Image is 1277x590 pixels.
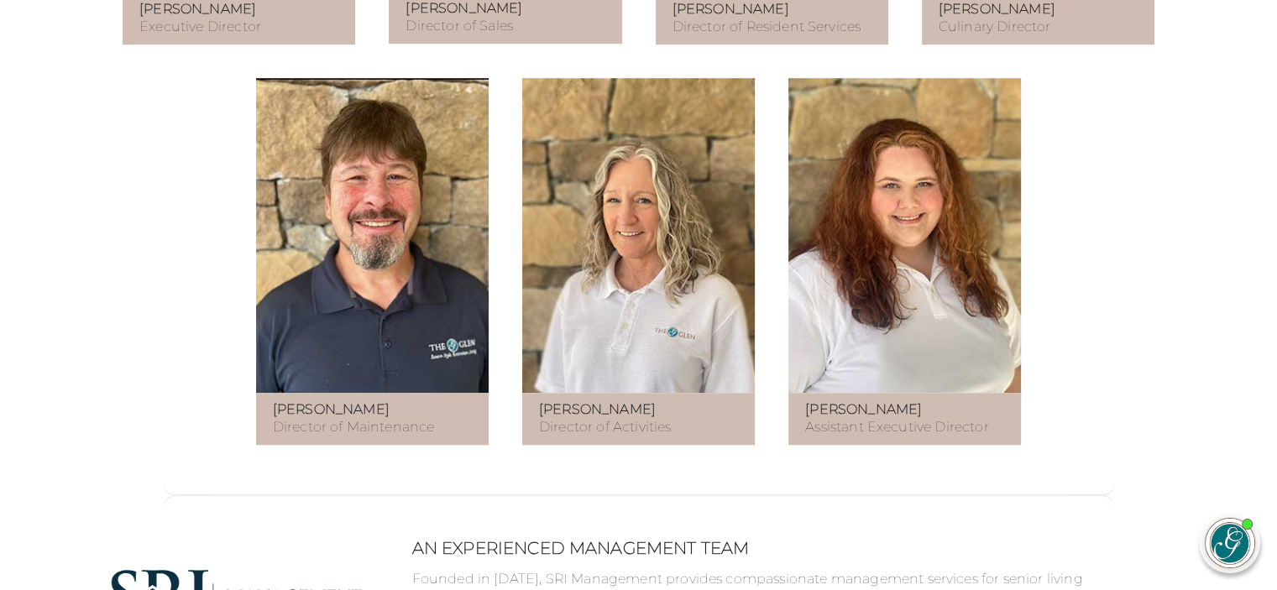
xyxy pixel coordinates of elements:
[1206,519,1254,567] img: avatar
[939,1,1138,36] p: Culinary Director
[273,401,472,436] p: Director of Maintenance
[273,401,390,417] strong: [PERSON_NAME]
[539,401,656,417] strong: [PERSON_NAME]
[945,140,1260,496] iframe: iframe
[139,1,256,17] strong: [PERSON_NAME]
[412,538,1168,558] h2: AN EXPERIENCED MANAGEMENT TEAM
[139,1,338,36] p: Executive Director
[673,1,871,36] p: Director of Resident Services
[673,1,789,17] strong: [PERSON_NAME]
[805,401,1004,436] p: Assistant Executive Director
[939,1,1055,17] strong: [PERSON_NAME]
[805,401,922,417] strong: [PERSON_NAME]
[539,401,738,436] p: Director of Activities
